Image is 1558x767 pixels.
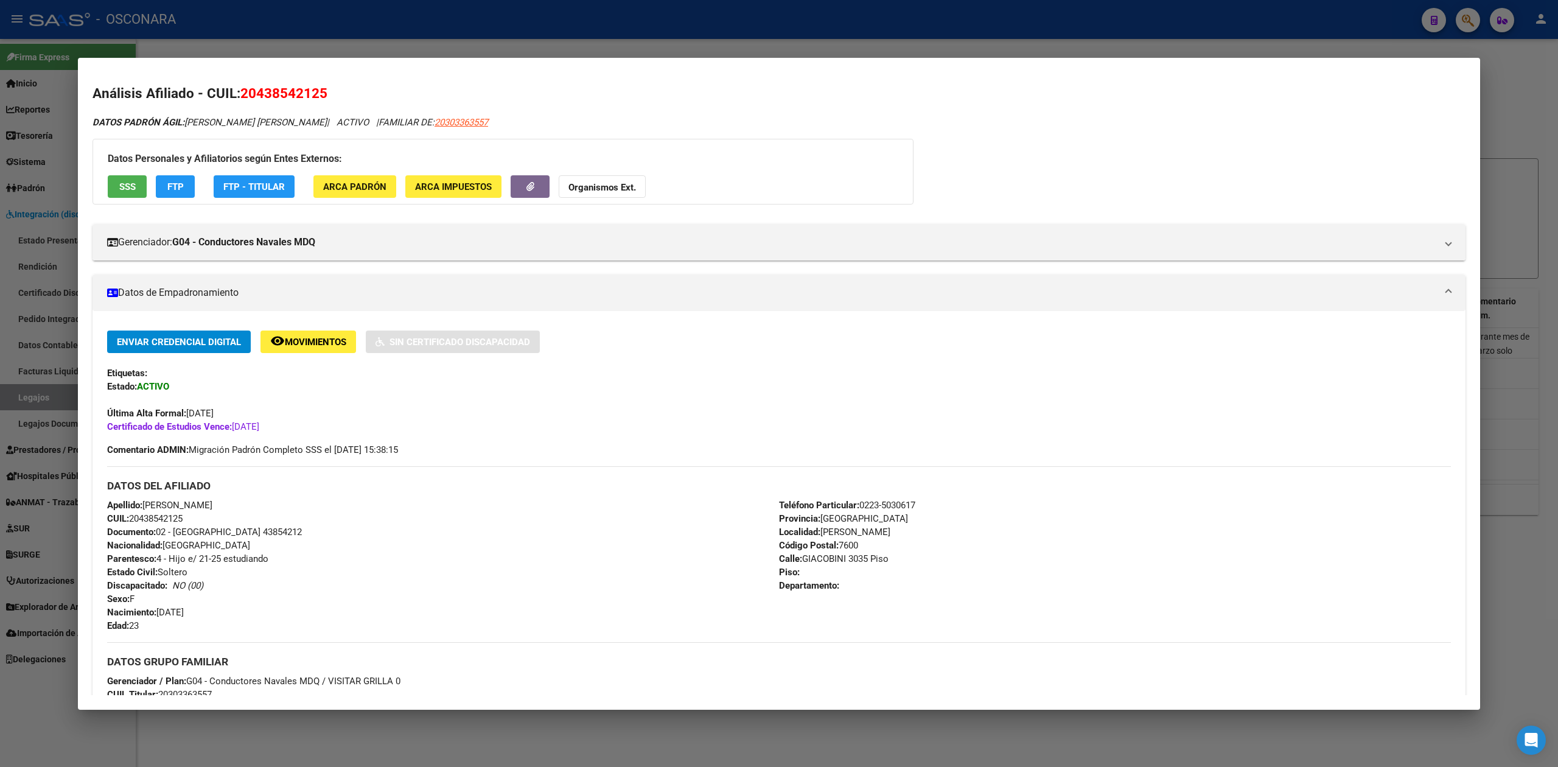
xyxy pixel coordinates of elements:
strong: Teléfono Particular: [779,500,859,511]
span: G04 - Conductores Navales MDQ / VISITAR GRILLA 0 [107,676,400,687]
span: Movimientos [285,337,346,348]
span: [PERSON_NAME] [779,527,890,538]
mat-icon: remove_red_eye [270,334,285,348]
strong: Parentesco: [107,553,156,564]
h3: Datos Personales y Afiliatorios según Entes Externos: [108,152,898,166]
span: 23 [107,620,139,631]
span: [GEOGRAPHIC_DATA] [779,513,908,524]
strong: DATOS PADRÓN ÁGIL: [93,117,184,128]
strong: Calle: [779,553,802,564]
button: ARCA Padrón [313,175,396,198]
strong: Piso: [779,567,800,578]
h3: DATOS DEL AFILIADO [107,479,1451,492]
strong: Discapacitado: [107,580,167,591]
strong: Departamento: [779,580,839,591]
strong: Estado Civil: [107,567,158,578]
span: FTP - Titular [223,181,285,192]
strong: CUIL: [107,513,129,524]
strong: CUIL Titular: [107,689,158,700]
strong: Última Alta Formal: [107,408,186,419]
span: 4 - Hijo e/ 21-25 estudiando [107,553,268,564]
strong: Organismos Ext. [568,182,636,193]
div: Open Intercom Messenger [1517,726,1546,755]
strong: Sexo: [107,594,130,604]
strong: Nacionalidad: [107,540,162,551]
button: FTP - Titular [214,175,295,198]
span: GIACOBINI 3035 Piso [779,553,889,564]
span: [DATE] [107,607,184,618]
mat-panel-title: Gerenciador: [107,235,1436,250]
span: [PERSON_NAME] [PERSON_NAME] [93,117,327,128]
span: Enviar Credencial Digital [117,337,241,348]
span: 20438542125 [107,513,183,524]
button: Enviar Credencial Digital [107,331,251,353]
span: ARCA Padrón [323,181,386,192]
span: 7600 [779,540,858,551]
span: F [107,594,134,604]
span: 02 - [GEOGRAPHIC_DATA] 43854212 [107,527,302,538]
strong: Etiquetas: [107,368,147,379]
button: SSS [108,175,147,198]
strong: Gerenciador / Plan: [107,676,186,687]
span: [PERSON_NAME] [107,500,212,511]
span: Soltero [107,567,187,578]
span: FAMILIAR DE: [379,117,488,128]
strong: Edad: [107,620,129,631]
strong: Código Postal: [779,540,839,551]
strong: Localidad: [779,527,820,538]
i: NO (00) [172,580,203,591]
span: [DATE] [107,408,214,419]
span: 20303363557 [435,117,488,128]
span: 20303363557 [107,689,212,700]
strong: ACTIVO [137,381,169,392]
span: [DATE] [107,421,259,432]
h3: DATOS GRUPO FAMILIAR [107,655,1451,668]
span: [GEOGRAPHIC_DATA] [107,540,250,551]
strong: Estado: [107,381,137,392]
button: Movimientos [260,331,356,353]
span: 20438542125 [240,85,327,101]
button: ARCA Impuestos [405,175,501,198]
i: | ACTIVO | [93,117,488,128]
span: SSS [119,181,136,192]
strong: Certificado de Estudios Vence: [107,421,232,432]
button: FTP [156,175,195,198]
strong: G04 - Conductores Navales MDQ [172,235,315,250]
span: Sin Certificado Discapacidad [389,337,530,348]
span: FTP [167,181,184,192]
h2: Análisis Afiliado - CUIL: [93,83,1465,104]
mat-panel-title: Datos de Empadronamiento [107,285,1436,300]
button: Organismos Ext. [559,175,646,198]
strong: Comentario ADMIN: [107,444,189,455]
button: Sin Certificado Discapacidad [366,331,540,353]
strong: Apellido: [107,500,142,511]
mat-expansion-panel-header: Gerenciador:G04 - Conductores Navales MDQ [93,224,1465,261]
strong: Documento: [107,527,156,538]
mat-expansion-panel-header: Datos de Empadronamiento [93,275,1465,311]
span: ARCA Impuestos [415,181,492,192]
span: 0223-5030617 [779,500,915,511]
span: Migración Padrón Completo SSS el [DATE] 15:38:15 [107,443,398,457]
strong: Nacimiento: [107,607,156,618]
strong: Provincia: [779,513,820,524]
